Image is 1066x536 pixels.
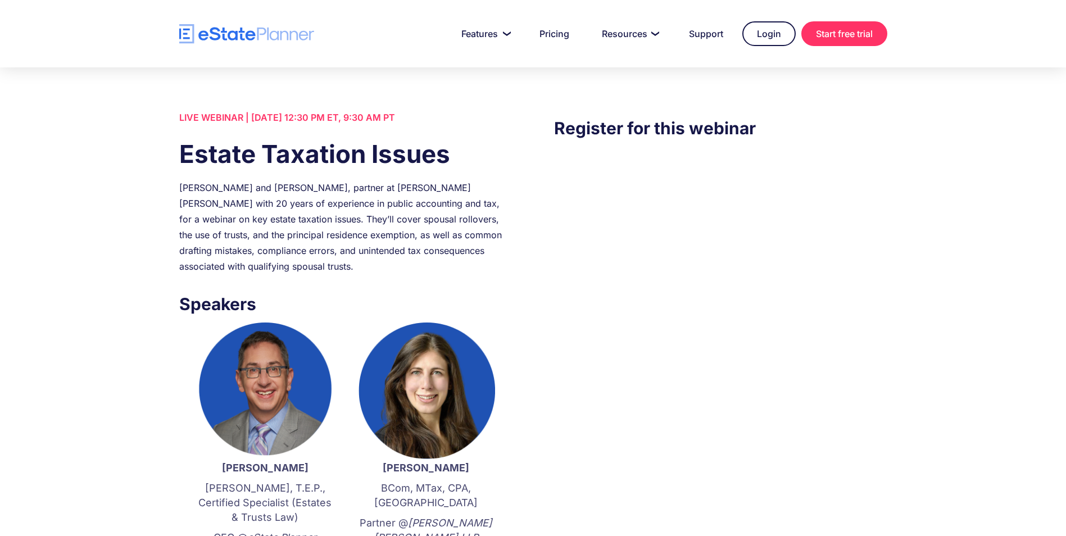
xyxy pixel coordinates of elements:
[554,163,887,355] iframe: Form 0
[179,137,512,171] h1: Estate Taxation Issues
[179,24,314,44] a: home
[588,22,670,45] a: Resources
[742,21,796,46] a: Login
[196,481,334,525] p: [PERSON_NAME], T.E.P., Certified Specialist (Estates & Trusts Law)
[554,115,887,141] h3: Register for this webinar
[179,180,512,274] div: [PERSON_NAME] and [PERSON_NAME], partner at [PERSON_NAME] [PERSON_NAME] with 20 years of experien...
[526,22,583,45] a: Pricing
[801,21,887,46] a: Start free trial
[179,291,512,317] h3: Speakers
[179,110,512,125] div: LIVE WEBINAR | [DATE] 12:30 PM ET, 9:30 AM PT
[448,22,520,45] a: Features
[222,462,309,474] strong: [PERSON_NAME]
[675,22,737,45] a: Support
[383,462,469,474] strong: [PERSON_NAME]
[357,481,495,510] p: BCom, MTax, CPA, [GEOGRAPHIC_DATA]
